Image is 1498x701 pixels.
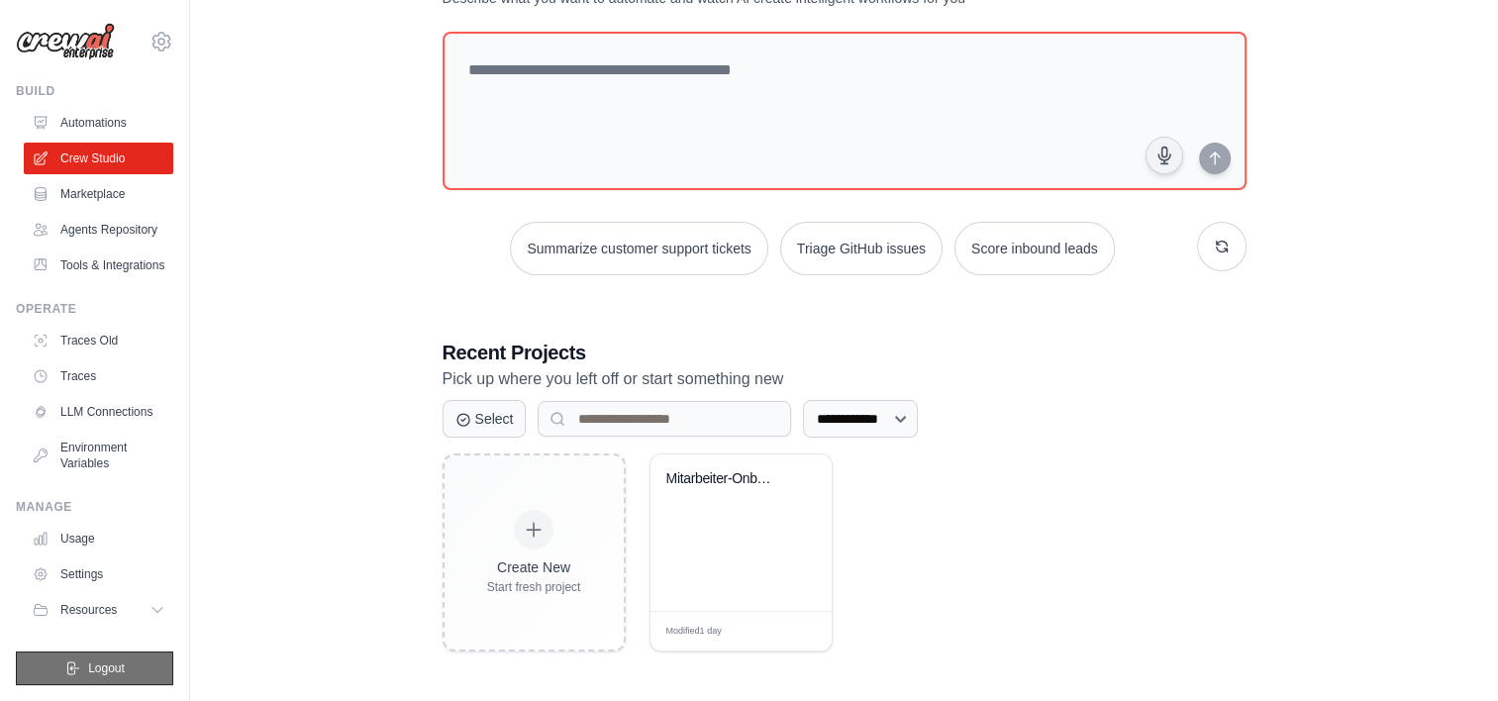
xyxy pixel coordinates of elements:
iframe: Chat Widget [1399,606,1498,701]
a: Settings [24,558,173,590]
span: Logout [88,660,125,676]
div: Operate [16,301,173,317]
span: Resources [60,602,117,618]
a: Traces Old [24,325,173,356]
a: Agents Repository [24,214,173,246]
div: Create New [487,557,581,577]
div: Mitarbeiter-Onboarding & Weiterentwicklung [666,470,786,488]
button: Score inbound leads [954,222,1115,275]
img: Logo [16,23,115,60]
a: Environment Variables [24,432,173,479]
div: Start fresh project [487,579,581,595]
span: Edit [784,624,801,639]
a: Usage [24,523,173,554]
a: Crew Studio [24,143,173,174]
div: Manage [16,499,173,515]
a: Automations [24,107,173,139]
button: Triage GitHub issues [780,222,943,275]
button: Get new suggestions [1197,222,1247,271]
a: Traces [24,360,173,392]
div: Build [16,83,173,99]
a: LLM Connections [24,396,173,428]
button: Select [443,400,527,438]
button: Click to speak your automation idea [1146,137,1183,174]
button: Logout [16,651,173,685]
a: Marketplace [24,178,173,210]
span: Modified 1 day [666,625,722,639]
button: Summarize customer support tickets [510,222,767,275]
button: Resources [24,594,173,626]
div: Chat-Widget [1399,606,1498,701]
p: Pick up where you left off or start something new [443,366,1247,392]
h3: Recent Projects [443,339,1247,366]
a: Tools & Integrations [24,250,173,281]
